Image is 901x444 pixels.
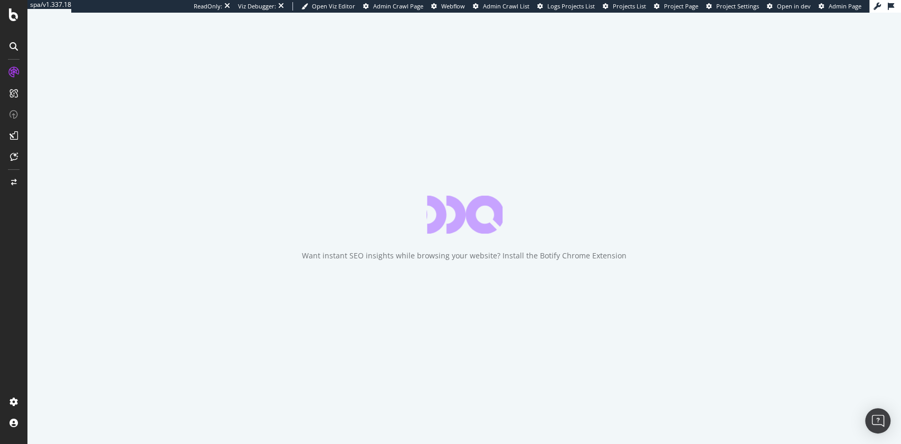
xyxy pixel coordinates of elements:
[706,2,759,11] a: Project Settings
[483,2,529,10] span: Admin Crawl List
[238,2,276,11] div: Viz Debugger:
[301,2,355,11] a: Open Viz Editor
[664,2,698,10] span: Project Page
[819,2,861,11] a: Admin Page
[603,2,646,11] a: Projects List
[312,2,355,10] span: Open Viz Editor
[613,2,646,10] span: Projects List
[767,2,811,11] a: Open in dev
[865,408,890,433] div: Open Intercom Messenger
[473,2,529,11] a: Admin Crawl List
[829,2,861,10] span: Admin Page
[537,2,595,11] a: Logs Projects List
[302,250,627,261] div: Want instant SEO insights while browsing your website? Install the Botify Chrome Extension
[547,2,595,10] span: Logs Projects List
[716,2,759,10] span: Project Settings
[441,2,465,10] span: Webflow
[654,2,698,11] a: Project Page
[194,2,222,11] div: ReadOnly:
[373,2,423,10] span: Admin Crawl Page
[363,2,423,11] a: Admin Crawl Page
[426,196,502,234] div: animation
[431,2,465,11] a: Webflow
[777,2,811,10] span: Open in dev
